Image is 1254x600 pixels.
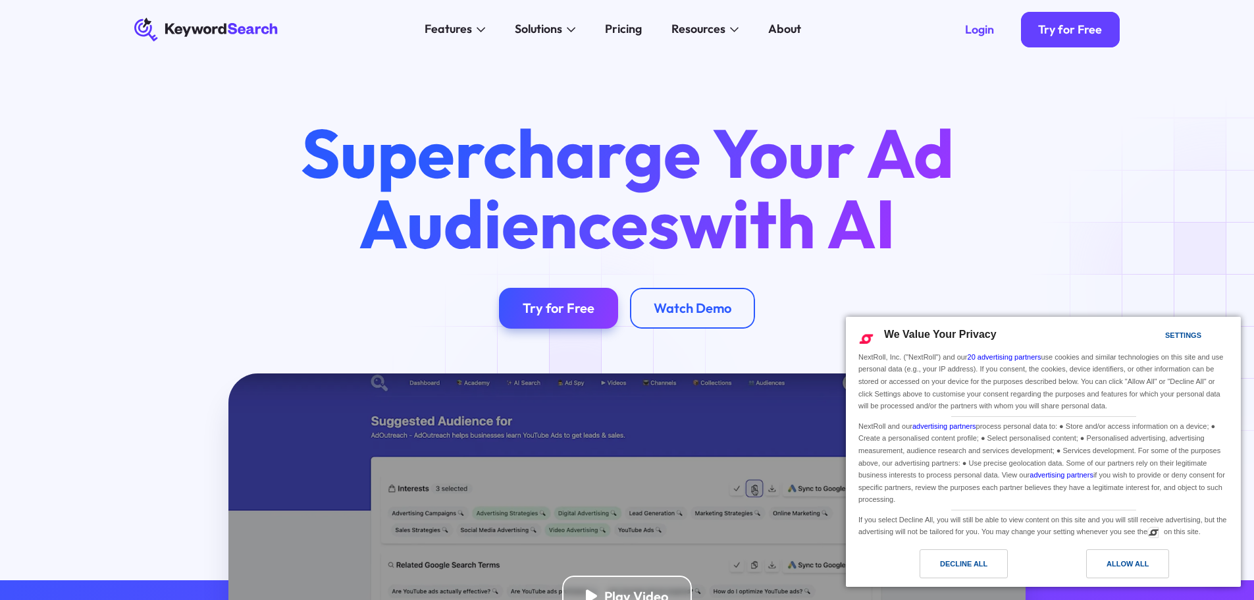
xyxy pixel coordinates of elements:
a: advertising partners [1030,471,1093,479]
div: Settings [1165,328,1201,342]
a: Login [947,12,1012,47]
div: Pricing [605,20,642,38]
div: Allow All [1107,557,1149,571]
a: Decline All [854,549,1043,585]
div: Try for Free [523,300,594,316]
a: Try for Free [499,288,618,329]
div: NextRoll and our process personal data to: ● Store and/or access information on a device; ● Creat... [856,417,1231,507]
div: NextRoll, Inc. ("NextRoll") and our use cookies and similar technologies on this site and use per... [856,350,1231,414]
div: Decline All [940,557,987,571]
div: If you select Decline All, you will still be able to view content on this site and you will still... [856,510,1231,539]
a: Allow All [1043,549,1233,585]
div: About [768,20,801,38]
div: Watch Demo [654,300,731,316]
div: Resources [671,20,725,38]
div: Solutions [515,20,562,38]
a: About [760,18,810,41]
a: Try for Free [1021,12,1120,47]
div: Features [425,20,472,38]
span: We Value Your Privacy [884,329,997,340]
a: 20 advertising partners [968,353,1041,361]
a: advertising partners [912,422,976,430]
h1: Supercharge Your Ad Audiences [273,118,981,258]
a: Pricing [596,18,651,41]
span: with AI [679,180,895,266]
a: Settings [1142,325,1174,349]
div: Try for Free [1038,22,1102,37]
div: Login [965,22,994,37]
